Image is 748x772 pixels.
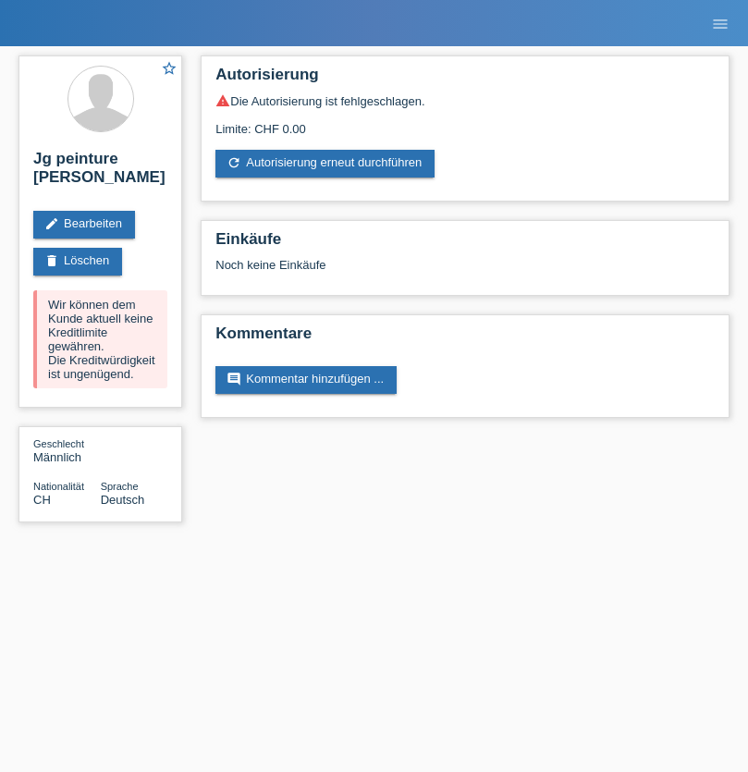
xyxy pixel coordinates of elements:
span: Nationalität [33,481,84,492]
span: Schweiz [33,493,51,507]
i: star_border [161,60,178,77]
span: Deutsch [101,493,145,507]
i: edit [44,216,59,231]
i: delete [44,253,59,268]
i: warning [215,93,230,108]
h2: Autorisierung [215,66,715,93]
h2: Kommentare [215,325,715,352]
div: Männlich [33,436,101,464]
a: commentKommentar hinzufügen ... [215,366,397,394]
i: comment [227,372,241,386]
span: Sprache [101,481,139,492]
div: Wir können dem Kunde aktuell keine Kreditlimite gewähren. Die Kreditwürdigkeit ist ungenügend. [33,290,167,388]
i: refresh [227,155,241,170]
h2: Einkäufe [215,230,715,258]
a: editBearbeiten [33,211,135,239]
a: deleteLöschen [33,248,122,276]
i: menu [711,15,730,33]
div: Noch keine Einkäufe [215,258,715,286]
span: Geschlecht [33,438,84,449]
h2: Jg peinture [PERSON_NAME] [33,150,167,196]
div: Limite: CHF 0.00 [215,108,715,136]
a: menu [702,18,739,29]
a: refreshAutorisierung erneut durchführen [215,150,435,178]
a: star_border [161,60,178,80]
div: Die Autorisierung ist fehlgeschlagen. [215,93,715,108]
